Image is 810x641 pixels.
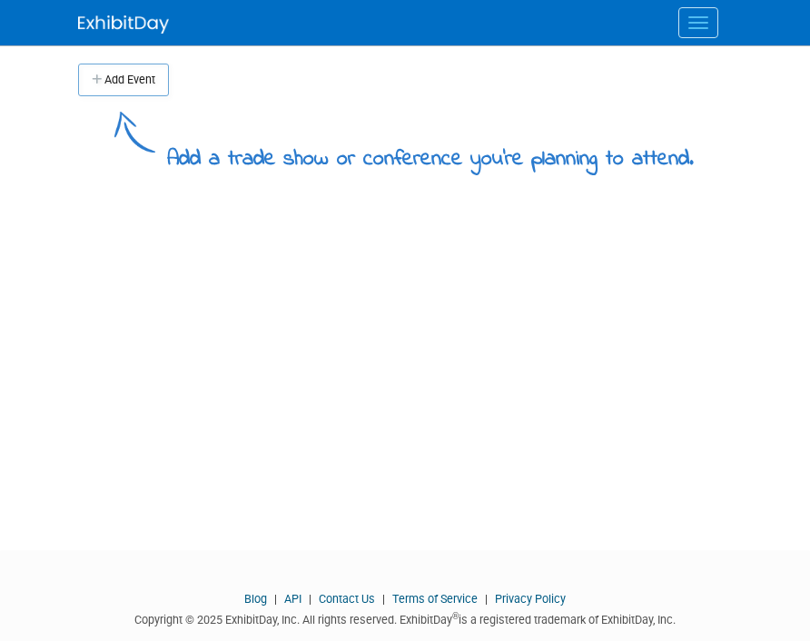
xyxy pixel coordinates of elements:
span: | [304,592,316,606]
button: Add Event [78,64,169,96]
sup: ® [452,611,459,621]
span: | [378,592,390,606]
a: Contact Us [319,592,375,606]
a: Terms of Service [392,592,478,606]
img: ExhibitDay [78,15,169,34]
span: | [480,592,492,606]
a: API [284,592,301,606]
button: Menu [678,7,718,38]
a: Blog [244,592,267,606]
a: Privacy Policy [495,592,566,606]
div: Add a trade show or conference you're planning to attend. [167,131,694,175]
span: | [270,592,282,606]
